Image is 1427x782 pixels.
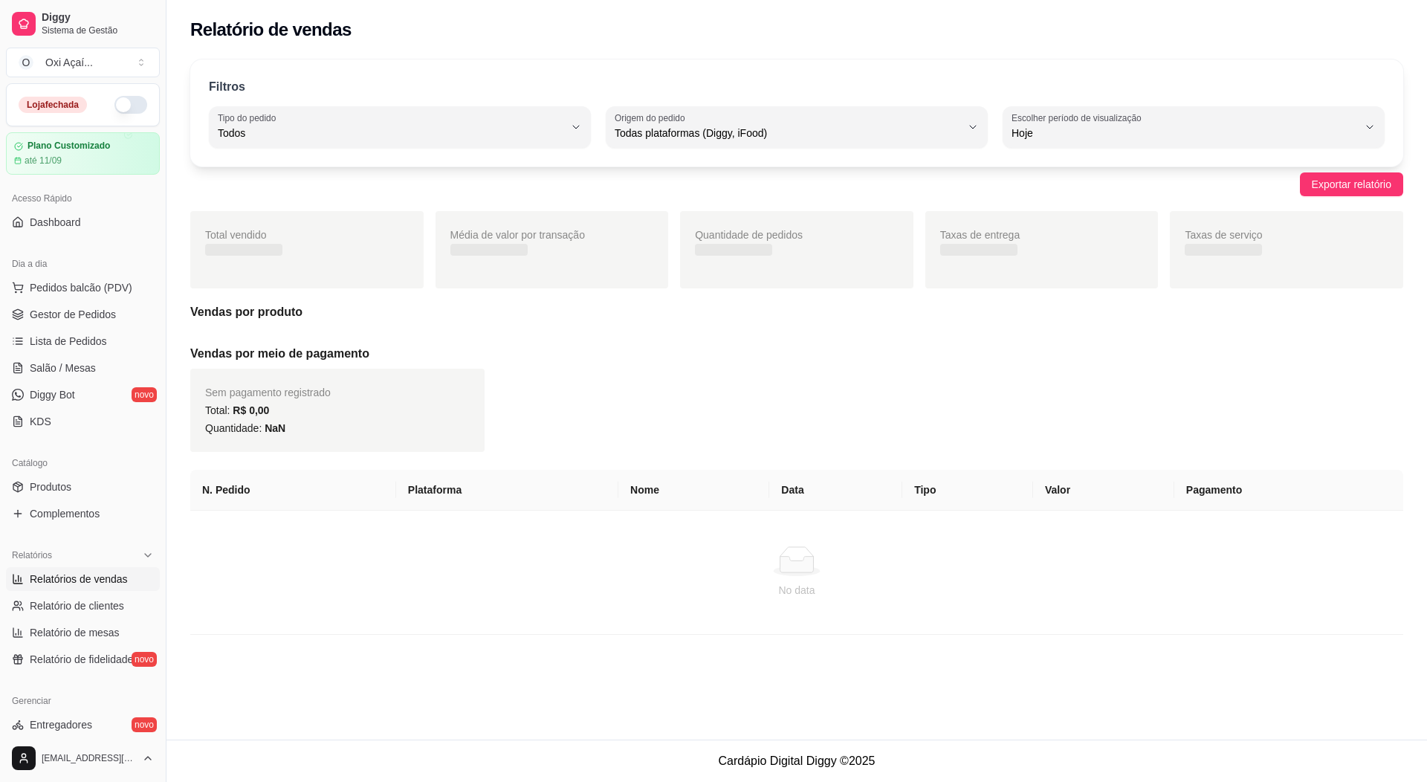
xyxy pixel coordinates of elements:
th: Tipo [902,470,1033,511]
div: Dia a dia [6,252,160,276]
a: Salão / Mesas [6,356,160,380]
div: Acesso Rápido [6,187,160,210]
a: KDS [6,410,160,433]
span: Relatórios [12,549,52,561]
span: Relatórios de vendas [30,572,128,586]
span: Total: [205,404,269,416]
span: Diggy Bot [30,387,75,402]
span: Exportar relatório [1312,176,1391,193]
button: Select a team [6,48,160,77]
span: Complementos [30,506,100,521]
span: Todos [218,126,564,140]
article: até 11/09 [25,155,62,167]
footer: Cardápio Digital Diggy © 2025 [166,740,1427,782]
a: Entregadoresnovo [6,713,160,737]
a: Relatório de fidelidadenovo [6,647,160,671]
button: Exportar relatório [1300,172,1403,196]
span: Relatório de fidelidade [30,652,133,667]
a: Relatório de clientes [6,594,160,618]
a: Gestor de Pedidos [6,303,160,326]
th: Nome [618,470,769,511]
p: Filtros [209,78,245,96]
a: Relatórios de vendas [6,567,160,591]
span: Diggy [42,11,154,25]
span: Quantidade de pedidos [695,229,803,241]
a: Plano Customizadoaté 11/09 [6,132,160,175]
span: Todas plataformas (Diggy, iFood) [615,126,961,140]
div: Oxi Açaí ... [45,55,93,70]
span: R$ 0,00 [233,404,269,416]
button: Pedidos balcão (PDV) [6,276,160,300]
label: Origem do pedido [615,112,690,124]
th: Data [769,470,902,511]
span: Relatório de clientes [30,598,124,613]
span: Taxas de entrega [940,229,1020,241]
article: Plano Customizado [27,140,110,152]
button: Alterar Status [114,96,147,114]
label: Escolher período de visualização [1012,112,1146,124]
span: Total vendido [205,229,267,241]
span: KDS [30,414,51,429]
div: Loja fechada [19,97,87,113]
th: Pagamento [1174,470,1403,511]
h2: Relatório de vendas [190,18,352,42]
a: Relatório de mesas [6,621,160,644]
div: Catálogo [6,451,160,475]
label: Tipo do pedido [218,112,281,124]
span: Média de valor por transação [450,229,585,241]
a: Diggy Botnovo [6,383,160,407]
span: Lista de Pedidos [30,334,107,349]
span: Relatório de mesas [30,625,120,640]
span: O [19,55,33,70]
h5: Vendas por produto [190,303,1403,321]
a: Produtos [6,475,160,499]
a: DiggySistema de Gestão [6,6,160,42]
span: Entregadores [30,717,92,732]
span: Sem pagamento registrado [205,387,331,398]
th: Plataforma [396,470,618,511]
span: Pedidos balcão (PDV) [30,280,132,295]
span: [EMAIL_ADDRESS][DOMAIN_NAME] [42,752,136,764]
a: Complementos [6,502,160,526]
div: Gerenciar [6,689,160,713]
span: Gestor de Pedidos [30,307,116,322]
button: [EMAIL_ADDRESS][DOMAIN_NAME] [6,740,160,776]
span: Produtos [30,479,71,494]
th: N. Pedido [190,470,396,511]
button: Escolher período de visualizaçãoHoje [1003,106,1385,148]
a: Lista de Pedidos [6,329,160,353]
a: Dashboard [6,210,160,234]
span: Sistema de Gestão [42,25,154,36]
span: Quantidade: [205,422,285,434]
span: Salão / Mesas [30,361,96,375]
h5: Vendas por meio de pagamento [190,345,1403,363]
button: Tipo do pedidoTodos [209,106,591,148]
span: Dashboard [30,215,81,230]
button: Origem do pedidoTodas plataformas (Diggy, iFood) [606,106,988,148]
th: Valor [1033,470,1174,511]
div: No data [208,582,1385,598]
span: NaN [265,422,285,434]
span: Taxas de serviço [1185,229,1262,241]
span: Hoje [1012,126,1358,140]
